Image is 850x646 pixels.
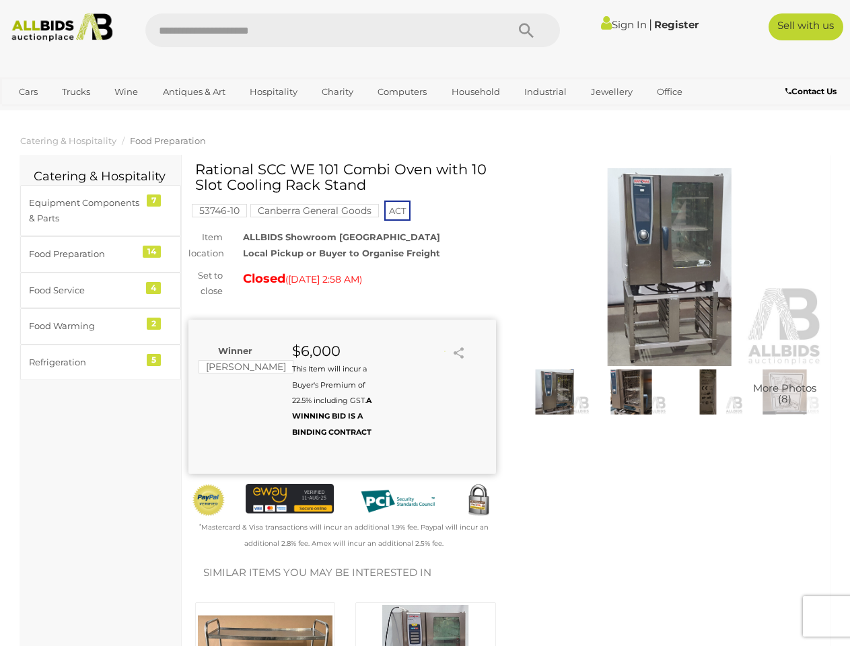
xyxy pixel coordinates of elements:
[178,268,233,299] div: Set to close
[520,369,590,415] img: Rational SCC WE 101 Combi Oven with 10 Slot Cooling Rack Stand
[313,81,362,103] a: Charity
[384,201,411,221] span: ACT
[753,382,816,404] span: More Photos (8)
[53,81,99,103] a: Trucks
[34,170,168,184] h2: Catering & Hospitality
[147,354,161,366] div: 5
[218,345,252,356] b: Winner
[147,318,161,330] div: 2
[243,231,440,242] strong: ALLBIDS Showroom [GEOGRAPHIC_DATA]
[785,86,837,96] b: Contact Us
[654,18,699,31] a: Register
[785,84,840,99] a: Contact Us
[648,81,691,103] a: Office
[243,248,440,258] strong: Local Pickup or Buyer to Organise Freight
[369,81,435,103] a: Computers
[250,205,379,216] a: Canberra General Goods
[493,13,560,47] button: Search
[292,343,341,359] strong: $6,000
[10,81,46,103] a: Cars
[20,273,181,308] a: Food Service 4
[192,204,247,217] mark: 53746-10
[106,81,147,103] a: Wine
[20,185,181,237] a: Equipment Components & Parts 7
[596,369,666,415] img: Rational SCC WE 101 Combi Oven with 10 Slot Cooling Rack Stand
[154,81,234,103] a: Antiques & Art
[433,345,446,358] li: Watch this item
[6,13,118,42] img: Allbids.com.au
[285,274,362,285] span: ( )
[516,81,575,103] a: Industrial
[20,236,181,272] a: Food Preparation 14
[243,271,285,286] strong: Closed
[582,81,641,103] a: Jewellery
[147,194,161,207] div: 7
[516,168,824,366] img: Rational SCC WE 101 Combi Oven with 10 Slot Cooling Rack Stand
[20,345,181,380] a: Refrigeration 5
[292,396,371,437] b: A WINNING BID IS A BINDING CONTRACT
[20,308,181,344] a: Food Warming 2
[130,135,206,146] a: Food Preparation
[146,282,161,294] div: 4
[769,13,843,40] a: Sell with us
[246,484,333,513] img: eWAY Payment Gateway
[288,273,359,285] span: [DATE] 2:58 AM
[750,369,820,415] a: More Photos(8)
[250,204,379,217] mark: Canberra General Goods
[203,567,808,579] h2: Similar items you may be interested in
[10,103,55,125] a: Sports
[462,484,495,517] img: Secured by Rapid SSL
[292,364,371,437] small: This Item will incur a Buyer's Premium of 22.5% including GST.
[192,205,247,216] a: 53746-10
[354,484,441,519] img: PCI DSS compliant
[750,369,820,415] img: Rational SCC WE 101 Combi Oven with 10 Slot Cooling Rack Stand
[601,18,647,31] a: Sign In
[673,369,743,415] img: Rational SCC WE 101 Combi Oven with 10 Slot Cooling Rack Stand
[29,355,140,370] div: Refrigeration
[199,523,489,547] small: Mastercard & Visa transactions will incur an additional 1.9% fee. Paypal will incur an additional...
[29,195,140,227] div: Equipment Components & Parts
[649,17,652,32] span: |
[62,103,175,125] a: [GEOGRAPHIC_DATA]
[443,81,509,103] a: Household
[143,246,161,258] div: 14
[199,360,293,373] mark: [PERSON_NAME]
[29,318,140,334] div: Food Warming
[241,81,306,103] a: Hospitality
[20,135,116,146] a: Catering & Hospitality
[29,246,140,262] div: Food Preparation
[29,283,140,298] div: Food Service
[178,229,233,261] div: Item location
[192,484,225,517] img: Official PayPal Seal
[195,161,493,192] h1: Rational SCC WE 101 Combi Oven with 10 Slot Cooling Rack Stand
